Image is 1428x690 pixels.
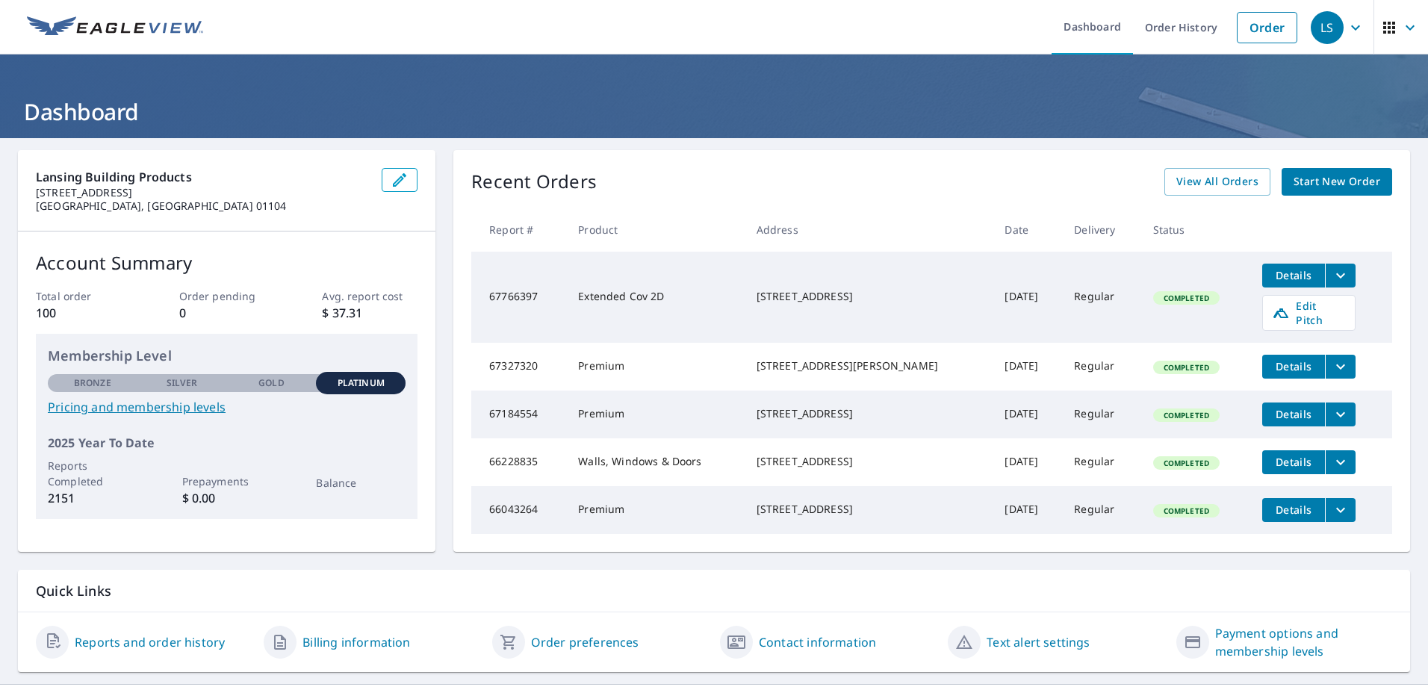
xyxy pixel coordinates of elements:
[1155,410,1218,420] span: Completed
[36,288,131,304] p: Total order
[182,473,272,489] p: Prepayments
[182,489,272,507] p: $ 0.00
[1262,264,1325,287] button: detailsBtn-67766397
[1262,295,1356,331] a: Edit Pitch
[302,633,410,651] a: Billing information
[757,502,981,517] div: [STREET_ADDRESS]
[74,376,111,390] p: Bronze
[566,391,744,438] td: Premium
[1325,264,1356,287] button: filesDropdownBtn-67766397
[48,434,406,452] p: 2025 Year To Date
[471,391,566,438] td: 67184554
[993,391,1062,438] td: [DATE]
[1271,268,1316,282] span: Details
[1271,455,1316,469] span: Details
[48,398,406,416] a: Pricing and membership levels
[471,343,566,391] td: 67327320
[566,343,744,391] td: Premium
[471,438,566,486] td: 66228835
[1062,438,1140,486] td: Regular
[757,406,981,421] div: [STREET_ADDRESS]
[1155,506,1218,516] span: Completed
[566,252,744,343] td: Extended Cov 2D
[1062,343,1140,391] td: Regular
[566,438,744,486] td: Walls, Windows & Doors
[471,208,566,252] th: Report #
[757,454,981,469] div: [STREET_ADDRESS]
[993,486,1062,534] td: [DATE]
[1262,355,1325,379] button: detailsBtn-67327320
[993,208,1062,252] th: Date
[1141,208,1251,252] th: Status
[1062,208,1140,252] th: Delivery
[531,633,639,651] a: Order preferences
[757,358,981,373] div: [STREET_ADDRESS][PERSON_NAME]
[1271,407,1316,421] span: Details
[471,168,597,196] p: Recent Orders
[338,376,385,390] p: Platinum
[167,376,198,390] p: Silver
[18,96,1410,127] h1: Dashboard
[471,486,566,534] td: 66043264
[745,208,993,252] th: Address
[36,186,370,199] p: [STREET_ADDRESS]
[1271,359,1316,373] span: Details
[1215,624,1392,660] a: Payment options and membership levels
[27,16,203,39] img: EV Logo
[1262,450,1325,474] button: detailsBtn-66228835
[1237,12,1297,43] a: Order
[75,633,225,651] a: Reports and order history
[1325,402,1356,426] button: filesDropdownBtn-67184554
[1311,11,1344,44] div: LS
[1155,362,1218,373] span: Completed
[179,304,275,322] p: 0
[258,376,284,390] p: Gold
[322,304,417,322] p: $ 37.31
[1272,299,1346,327] span: Edit Pitch
[757,289,981,304] div: [STREET_ADDRESS]
[316,475,406,491] p: Balance
[566,208,744,252] th: Product
[1155,293,1218,303] span: Completed
[48,346,406,366] p: Membership Level
[36,199,370,213] p: [GEOGRAPHIC_DATA], [GEOGRAPHIC_DATA] 01104
[1164,168,1270,196] a: View All Orders
[1294,172,1380,191] span: Start New Order
[36,582,1392,600] p: Quick Links
[1262,402,1325,426] button: detailsBtn-67184554
[1325,498,1356,522] button: filesDropdownBtn-66043264
[1282,168,1392,196] a: Start New Order
[1325,450,1356,474] button: filesDropdownBtn-66228835
[993,343,1062,391] td: [DATE]
[1062,486,1140,534] td: Regular
[1325,355,1356,379] button: filesDropdownBtn-67327320
[36,168,370,186] p: Lansing Building Products
[471,252,566,343] td: 67766397
[993,252,1062,343] td: [DATE]
[1062,391,1140,438] td: Regular
[1062,252,1140,343] td: Regular
[48,458,137,489] p: Reports Completed
[179,288,275,304] p: Order pending
[48,489,137,507] p: 2151
[1155,458,1218,468] span: Completed
[993,438,1062,486] td: [DATE]
[566,486,744,534] td: Premium
[36,304,131,322] p: 100
[1176,172,1258,191] span: View All Orders
[1262,498,1325,522] button: detailsBtn-66043264
[987,633,1090,651] a: Text alert settings
[36,249,417,276] p: Account Summary
[1271,503,1316,517] span: Details
[322,288,417,304] p: Avg. report cost
[759,633,876,651] a: Contact information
